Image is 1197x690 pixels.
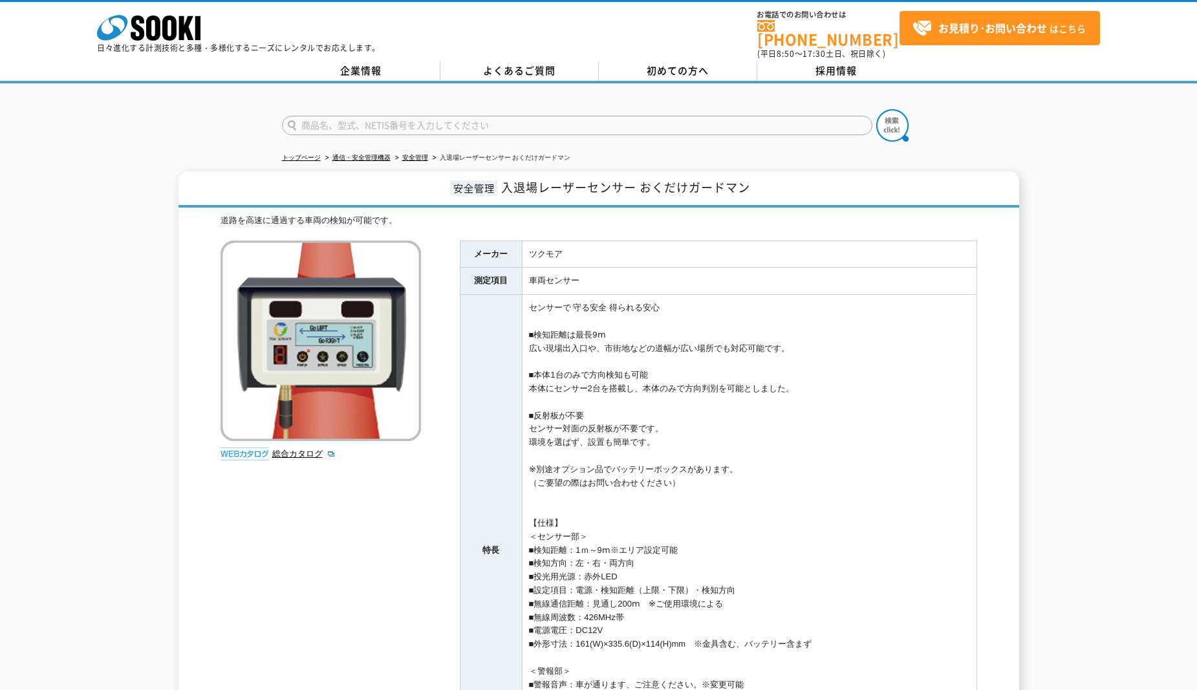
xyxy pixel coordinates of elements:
img: webカタログ [221,447,269,460]
td: ツクモア [522,241,976,268]
a: 企業情報 [282,61,440,81]
img: btn_search.png [876,109,909,142]
input: 商品名、型式、NETIS番号を入力してください [282,116,872,135]
a: 安全管理 [402,154,428,161]
th: メーカー [460,241,522,268]
span: 安全管理 [450,180,498,195]
span: 8:50 [777,48,795,59]
a: お見積り･お問い合わせはこちら [900,11,1100,45]
span: はこちら [912,19,1086,38]
span: 17:30 [803,48,826,59]
img: 入退場レーザーセンサー おくだけガードマン [221,241,421,441]
a: トップページ [282,154,321,161]
a: 初めての方へ [599,61,757,81]
span: お電話でのお問い合わせは [757,11,900,19]
strong: お見積り･お問い合わせ [938,20,1047,36]
li: 入退場レーザーセンサー おくだけガードマン [430,151,571,165]
a: 総合カタログ [272,449,336,458]
td: 車両センサー [522,268,976,295]
a: 通信・安全管理機器 [332,154,391,161]
a: よくあるご質問 [440,61,599,81]
span: 初めての方へ [647,63,709,78]
p: 日々進化する計測技術と多種・多様化するニーズにレンタルでお応えします。 [97,44,380,52]
div: 道路を高速に通過する車両の検知が可能です。 [221,214,977,228]
a: [PHONE_NUMBER] [757,20,900,47]
th: 測定項目 [460,268,522,295]
span: (平日 ～ 土日、祝日除く) [757,48,885,59]
span: 入退場レーザーセンサー おくだけガードマン [501,178,750,196]
a: 採用情報 [757,61,916,81]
